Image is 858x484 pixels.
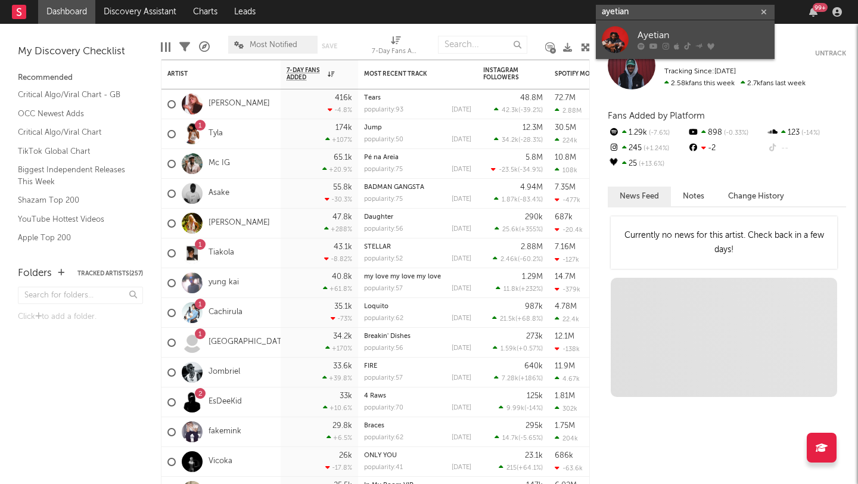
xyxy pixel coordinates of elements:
[333,362,352,370] div: 33.6k
[364,226,403,232] div: popularity: 56
[502,137,518,144] span: 34.2k
[555,392,575,400] div: 1.81M
[611,216,837,269] div: Currently no news for this artist. Check back in a few days!
[555,303,577,311] div: 4.78M
[520,94,543,102] div: 48.8M
[364,244,391,250] a: STELLAR
[521,227,541,233] span: +355 %
[18,107,131,120] a: OCC Newest Adds
[325,196,352,203] div: -30.3 %
[555,286,580,293] div: -379k
[555,464,583,472] div: -63.6k
[596,20,775,59] a: Ayetian
[555,256,579,263] div: -127k
[364,214,471,221] div: Daughter
[500,316,515,322] span: 21.5k
[555,345,580,353] div: -138k
[364,423,384,429] a: Braces
[608,141,687,156] div: 245
[521,286,541,293] span: +232 %
[209,367,240,377] a: Jombriel
[555,405,577,412] div: 302k
[452,226,471,232] div: [DATE]
[555,362,575,370] div: 11.9M
[500,346,517,352] span: 1.59k
[364,184,424,191] a: BADMAN GANGSTA
[523,124,543,132] div: 12.3M
[555,435,578,442] div: 204k
[334,303,352,311] div: 35.1k
[555,452,573,460] div: 686k
[364,136,403,143] div: popularity: 50
[555,154,576,162] div: 10.8M
[372,45,419,59] div: 7-Day Fans Added (7-Day Fans Added)
[664,80,806,87] span: 2.7k fans last week
[209,457,232,467] a: Vicoka
[334,154,352,162] div: 65.1k
[502,435,518,442] span: 14.7k
[322,166,352,173] div: +20.9 %
[364,166,403,173] div: popularity: 75
[323,404,352,412] div: +10.6 %
[325,345,352,352] div: +170 %
[502,107,518,114] span: 42.3k
[335,124,352,132] div: 174k
[364,452,397,459] a: ONLY YOU
[767,125,846,141] div: 123
[364,70,453,77] div: Most Recent Track
[324,225,352,233] div: +288 %
[18,266,52,281] div: Folders
[332,213,352,221] div: 47.8k
[364,345,403,352] div: popularity: 56
[364,125,382,131] a: Jump
[364,393,386,399] a: 4 Raws
[520,435,541,442] span: -5.65 %
[364,274,471,280] div: my love my love my love
[179,30,190,64] div: Filters
[364,363,377,370] a: FIRE
[499,464,543,471] div: ( )
[452,136,471,143] div: [DATE]
[364,125,471,131] div: Jump
[77,271,143,277] button: Tracked Artists(257)
[364,286,403,292] div: popularity: 57
[364,423,471,429] div: Braces
[499,167,518,173] span: -23.5k
[520,167,541,173] span: -34.9 %
[495,434,543,442] div: ( )
[767,141,846,156] div: --
[364,256,403,262] div: popularity: 52
[364,405,403,411] div: popularity: 70
[496,285,543,293] div: ( )
[525,452,543,460] div: 23.1k
[328,106,352,114] div: -4.8 %
[716,187,796,206] button: Change History
[452,345,471,352] div: [DATE]
[331,315,352,322] div: -73 %
[527,392,543,400] div: 125k
[209,397,242,407] a: EsDeeKid
[494,106,543,114] div: ( )
[324,255,352,263] div: -8.82 %
[506,465,517,471] span: 215
[161,30,170,64] div: Edit Columns
[647,130,670,136] span: -7.6 %
[167,70,257,77] div: Artist
[18,231,131,244] a: Apple Top 200
[506,405,524,412] span: 9.99k
[18,213,131,226] a: YouTube Hottest Videos
[18,287,143,304] input: Search for folders...
[491,166,543,173] div: ( )
[815,48,846,60] button: Untrack
[332,422,352,430] div: 29.8k
[525,303,543,311] div: 987k
[452,166,471,173] div: [DATE]
[555,124,576,132] div: 30.5M
[555,226,583,234] div: -20.4k
[209,337,289,348] a: [GEOGRAPHIC_DATA]
[500,256,518,263] span: 2.46k
[526,405,541,412] span: -14 %
[608,125,687,141] div: 1.29k
[518,346,541,352] span: +0.57 %
[493,255,543,263] div: ( )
